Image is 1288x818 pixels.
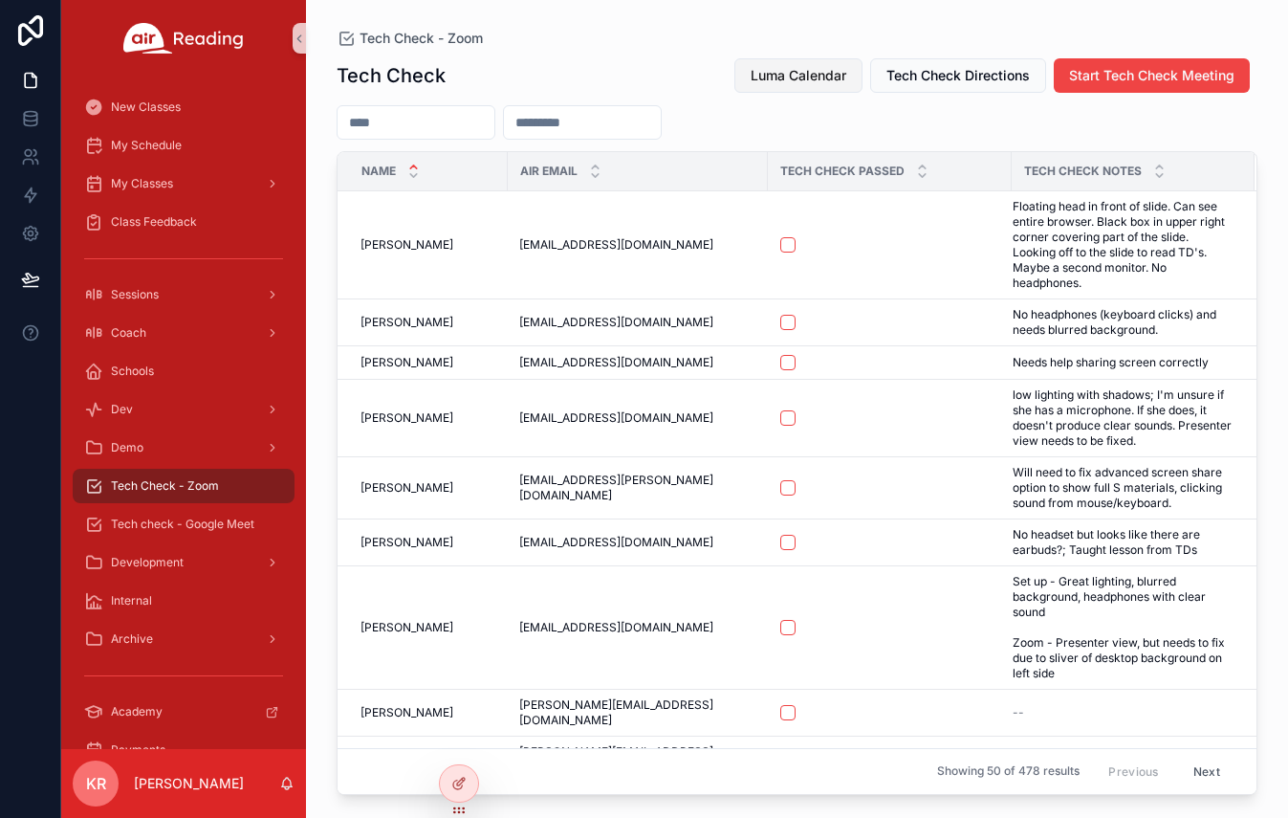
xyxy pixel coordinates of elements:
[73,622,295,656] a: Archive
[360,535,496,550] a: [PERSON_NAME]
[519,237,713,253] span: [EMAIL_ADDRESS][DOMAIN_NAME]
[73,166,295,201] a: My Classes
[1013,705,1024,720] span: --
[73,392,295,427] a: Dev
[519,620,713,635] span: [EMAIL_ADDRESS][DOMAIN_NAME]
[519,535,756,550] a: [EMAIL_ADDRESS][DOMAIN_NAME]
[519,355,713,370] span: [EMAIL_ADDRESS][DOMAIN_NAME]
[870,58,1046,93] button: Tech Check Directions
[1013,355,1232,370] a: Needs help sharing screen correctly
[73,507,295,542] a: Tech check - Google Meet
[73,733,295,767] a: Payments
[734,58,862,93] button: Luma Calendar
[360,315,453,330] span: [PERSON_NAME]
[337,62,446,89] h1: Tech Check
[1013,465,1232,511] a: Will need to fix advanced screen share option to show full S materials, clicking sound from mouse...
[111,440,143,455] span: Demo
[73,431,295,465] a: Demo
[111,593,152,608] span: Internal
[73,90,295,124] a: New Classes
[1013,527,1232,558] a: No headset but looks like there are earbuds?; Taught lesson from TDs
[519,315,756,330] a: [EMAIL_ADDRESS][DOMAIN_NAME]
[73,277,295,312] a: Sessions
[111,138,182,153] span: My Schedule
[519,410,756,426] a: [EMAIL_ADDRESS][DOMAIN_NAME]
[360,705,496,720] a: [PERSON_NAME]
[1054,58,1250,93] button: Start Tech Check Meeting
[519,355,756,370] a: [EMAIL_ADDRESS][DOMAIN_NAME]
[361,164,396,179] span: Name
[111,99,181,115] span: New Classes
[123,23,244,54] img: App logo
[360,620,496,635] a: [PERSON_NAME]
[111,478,219,494] span: Tech Check - Zoom
[111,214,197,230] span: Class Feedback
[111,287,159,302] span: Sessions
[1069,66,1234,85] span: Start Tech Check Meeting
[1180,757,1233,786] button: Next
[1013,574,1232,681] a: Set up - Great lighting, blurred background, headphones with clear sound Zoom - Presenter view, b...
[519,535,713,550] span: [EMAIL_ADDRESS][DOMAIN_NAME]
[360,355,496,370] a: [PERSON_NAME]
[360,535,453,550] span: [PERSON_NAME]
[519,620,756,635] a: [EMAIL_ADDRESS][DOMAIN_NAME]
[111,631,153,647] span: Archive
[360,705,453,720] span: [PERSON_NAME]
[73,354,295,388] a: Schools
[61,77,306,749] div: scrollable content
[73,545,295,580] a: Development
[519,315,713,330] span: [EMAIL_ADDRESS][DOMAIN_NAME]
[73,128,295,163] a: My Schedule
[360,480,453,496] span: [PERSON_NAME]
[360,237,496,253] a: [PERSON_NAME]
[1013,705,1232,720] a: --
[111,325,146,341] span: Coach
[360,29,483,48] span: Tech Check - Zoom
[1013,307,1232,338] a: No headphones (keyboard clicks) and needs blurred background.
[519,237,756,253] a: [EMAIL_ADDRESS][DOMAIN_NAME]
[360,410,496,426] a: [PERSON_NAME]
[360,480,496,496] a: [PERSON_NAME]
[1013,355,1209,370] span: Needs help sharing screen correctly
[73,205,295,239] a: Class Feedback
[519,473,756,503] a: [EMAIL_ADDRESS][PERSON_NAME][DOMAIN_NAME]
[1013,199,1232,291] a: Floating head in front of slide. Can see entire browser. Black box in upper right corner covering...
[111,176,173,191] span: My Classes
[111,742,165,758] span: Payments
[520,164,578,179] span: Air Email
[360,355,453,370] span: [PERSON_NAME]
[73,695,295,729] a: Academy
[134,774,244,793] p: [PERSON_NAME]
[519,697,756,728] a: [PERSON_NAME][EMAIL_ADDRESS][DOMAIN_NAME]
[86,772,106,795] span: KR
[111,517,254,532] span: Tech check - Google Meet
[360,237,453,253] span: [PERSON_NAME]
[111,555,184,570] span: Development
[73,316,295,350] a: Coach
[886,66,1030,85] span: Tech Check Directions
[1024,164,1142,179] span: Tech Check Notes
[751,66,846,85] span: Luma Calendar
[360,620,453,635] span: [PERSON_NAME]
[780,164,905,179] span: Tech Check Passed
[360,410,453,426] span: [PERSON_NAME]
[519,744,756,775] a: [PERSON_NAME][EMAIL_ADDRESS][DOMAIN_NAME]
[360,315,496,330] a: [PERSON_NAME]
[73,469,295,503] a: Tech Check - Zoom
[519,410,713,426] span: [EMAIL_ADDRESS][DOMAIN_NAME]
[337,29,483,48] a: Tech Check - Zoom
[111,402,133,417] span: Dev
[73,584,295,618] a: Internal
[111,704,163,719] span: Academy
[1013,387,1232,449] a: low lighting with shadows; I'm unsure if she has a microphone. If she does, it doesn't produce cl...
[111,364,154,379] span: Schools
